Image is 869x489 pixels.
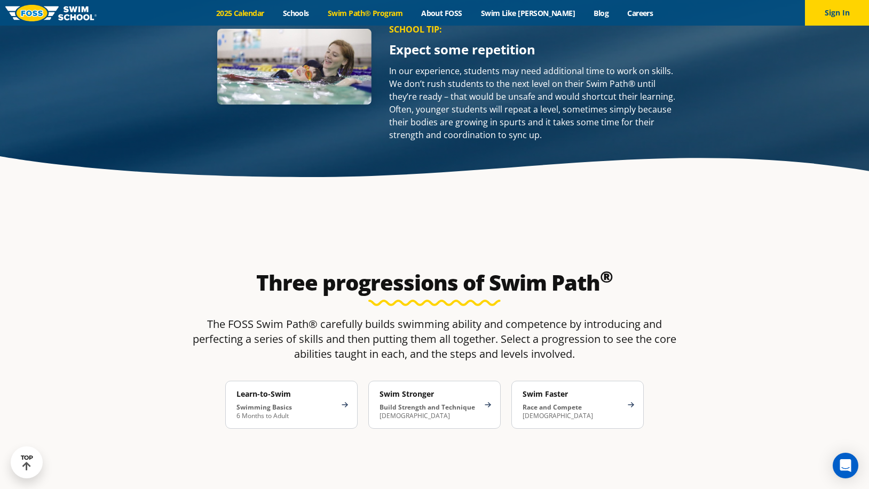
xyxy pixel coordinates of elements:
[236,403,336,420] p: 6 Months to Adult
[584,8,618,18] a: Blog
[523,403,582,412] strong: Race and Compete
[5,5,97,21] img: FOSS Swim School Logo
[412,8,472,18] a: About FOSS
[389,24,681,35] p: SCHOOL TIP:
[600,266,613,287] sup: ®
[236,389,336,399] h4: Learn-to-Swim
[183,317,686,362] p: The FOSS Swim Path® carefully builds swimming ability and competence by introducing and perfectin...
[618,8,662,18] a: Careers
[183,270,686,295] h2: Three progressions of Swim Path
[273,8,318,18] a: Schools
[523,403,622,420] p: [DEMOGRAPHIC_DATA]
[207,8,273,18] a: 2025 Calendar
[523,389,622,399] h4: Swim Faster
[389,43,681,56] p: Expect some repetition
[236,403,292,412] strong: Swimming Basics
[471,8,584,18] a: Swim Like [PERSON_NAME]
[380,403,475,412] strong: Build Strength and Technique
[380,389,479,399] h4: Swim Stronger
[833,453,858,478] div: Open Intercom Messenger
[389,65,681,141] p: In our experience, students may need additional time to work on skills. We don’t rush students to...
[318,8,412,18] a: Swim Path® Program
[21,454,33,471] div: TOP
[380,403,479,420] p: [DEMOGRAPHIC_DATA]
